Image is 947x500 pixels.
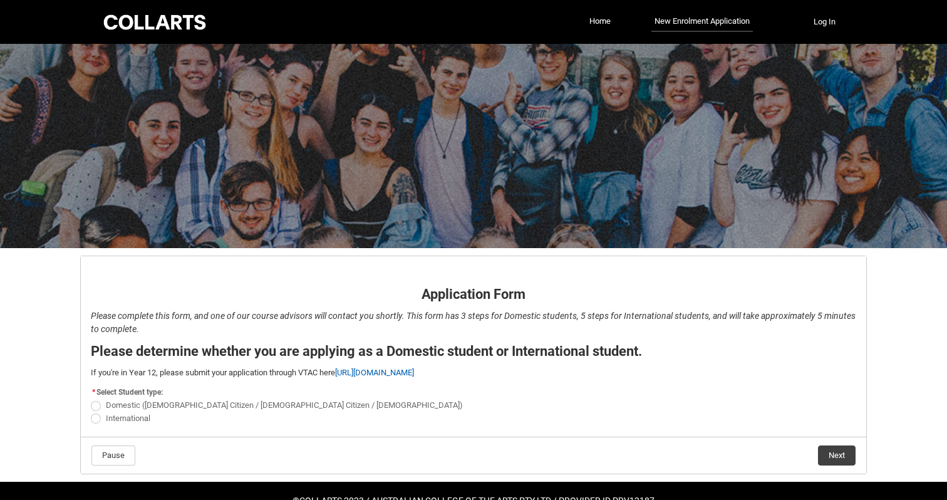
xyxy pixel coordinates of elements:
[106,414,150,423] span: International
[422,286,525,302] strong: Application Form
[818,445,856,466] button: Next
[92,388,95,397] abbr: required
[586,12,614,31] a: Home
[91,265,208,277] strong: Application Form - Page 1
[335,368,414,377] a: [URL][DOMAIN_NAME]
[803,12,846,32] button: Log In
[91,311,856,334] em: Please complete this form, and one of our course advisors will contact you shortly. This form has...
[91,367,856,379] p: If you're in Year 12, please submit your application through VTAC here
[106,400,463,410] span: Domestic ([DEMOGRAPHIC_DATA] Citizen / [DEMOGRAPHIC_DATA] Citizen / [DEMOGRAPHIC_DATA])
[91,343,642,359] strong: Please determine whether you are applying as a Domestic student or International student.
[651,12,753,32] a: New Enrolment Application
[96,388,163,397] span: Select Student type:
[80,256,867,474] article: REDU_Application_Form_for_Applicant flow
[91,445,135,466] button: Pause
